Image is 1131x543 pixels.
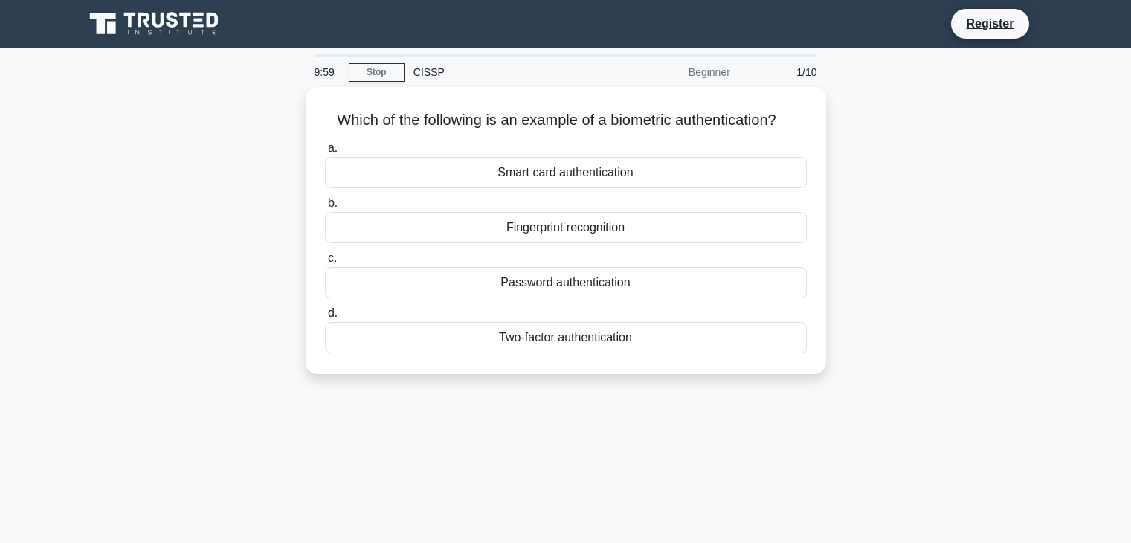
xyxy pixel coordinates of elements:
[349,63,405,82] a: Stop
[405,57,609,87] div: CISSP
[328,306,338,319] span: d.
[323,111,808,130] h5: Which of the following is an example of a biometric authentication?
[325,157,807,188] div: Smart card authentication
[328,196,338,209] span: b.
[325,322,807,353] div: Two-factor authentication
[306,57,349,87] div: 9:59
[325,212,807,243] div: Fingerprint recognition
[328,251,337,264] span: c.
[325,267,807,298] div: Password authentication
[957,14,1022,33] a: Register
[609,57,739,87] div: Beginner
[739,57,826,87] div: 1/10
[328,141,338,154] span: a.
